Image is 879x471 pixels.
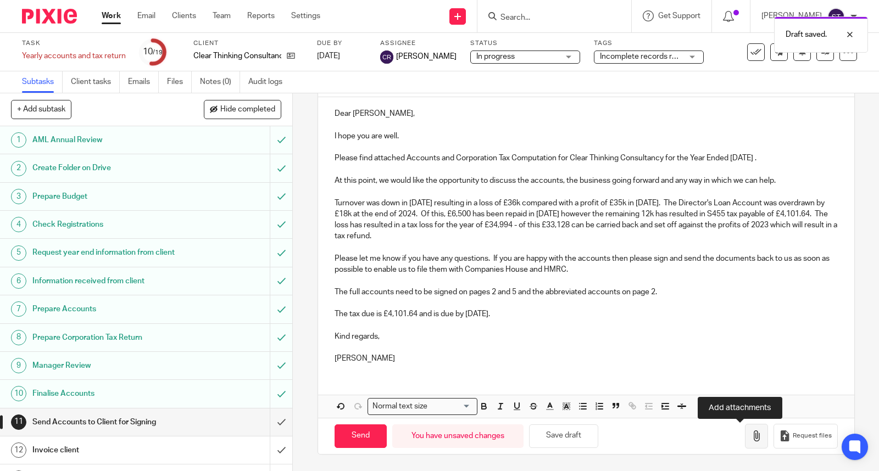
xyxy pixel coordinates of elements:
div: 5 [11,245,26,261]
p: Kind regards, [335,331,838,342]
span: Normal text size [370,401,430,412]
div: Search for option [368,398,477,415]
span: Request files [793,431,832,440]
span: Hide completed [220,105,275,114]
h1: Create Folder on Drive [32,160,183,176]
p: [PERSON_NAME] [335,353,838,364]
label: Due by [317,39,366,48]
h1: Invoice client [32,442,183,458]
h1: Information received from client [32,273,183,289]
h1: Prepare Corporation Tax Return [32,329,183,346]
p: Please let me know if you have any questions. If you are happy with the accounts then please sign... [335,253,838,276]
div: Yearly accounts and tax return [22,51,126,61]
h1: Manager Review [32,357,183,374]
a: Work [102,10,121,21]
a: Notes (0) [200,71,240,93]
div: 6 [11,273,26,289]
p: I hope you are well. [335,131,838,142]
h1: Prepare Accounts [32,301,183,317]
div: 10 [11,386,26,401]
h1: Request year end information from client [32,244,183,261]
button: Save draft [529,424,598,448]
a: Clients [172,10,196,21]
p: Clear Thinking Consultancy [193,51,281,61]
div: 9 [11,358,26,373]
div: 11 [11,414,26,430]
label: Client [193,39,303,48]
span: [DATE] [317,52,340,60]
small: /19 [153,49,163,55]
img: Pixie [22,9,77,24]
div: 12 [11,442,26,458]
a: Email [137,10,155,21]
p: The tax due is £4,101.64 and is due by [DATE]. [335,309,838,319]
p: Draft saved. [786,29,827,40]
a: Settings [291,10,320,21]
p: The full accounts need to be signed on pages 2 and 5 and the abbreviated accounts on page 2. [335,287,838,298]
a: Audit logs [248,71,291,93]
p: Please find attached Accounts and Corporation Tax Computation for Clear Thinking Consultancy for ... [335,153,838,164]
h1: Prepare Budget [32,188,183,205]
a: Files [167,71,192,93]
div: 3 [11,189,26,204]
span: [PERSON_NAME] [396,51,457,62]
p: At this point, we would like the opportunity to discuss the accounts, the business going forward ... [335,175,838,186]
h1: Finalise Accounts [32,385,183,402]
button: + Add subtask [11,100,71,119]
input: Send [335,424,387,448]
a: Subtasks [22,71,63,93]
div: 1 [11,132,26,148]
a: Emails [128,71,159,93]
div: 2 [11,161,26,176]
h1: AML Annual Review [32,132,183,148]
div: 10 [143,46,163,58]
button: Request files [774,424,837,448]
label: Assignee [380,39,457,48]
button: Hide completed [204,100,281,119]
div: 4 [11,217,26,232]
a: Reports [247,10,275,21]
span: Incomplete records received from client + 2 [600,53,750,60]
img: svg%3E [827,8,845,25]
input: Search for option [431,401,471,412]
div: You have unsaved changes [392,424,524,448]
label: Task [22,39,126,48]
a: Team [213,10,231,21]
p: Turnover was down in [DATE] resulting in a loss of £36k compared with a profit of £35k in [DATE].... [335,198,838,242]
a: Client tasks [71,71,120,93]
img: svg%3E [380,51,393,64]
div: 7 [11,301,26,317]
p: Dear [PERSON_NAME], [335,108,838,119]
span: In progress [476,53,515,60]
h1: Send Accounts to Client for Signing [32,414,183,430]
div: 8 [11,330,26,345]
h1: Check Registrations [32,216,183,233]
